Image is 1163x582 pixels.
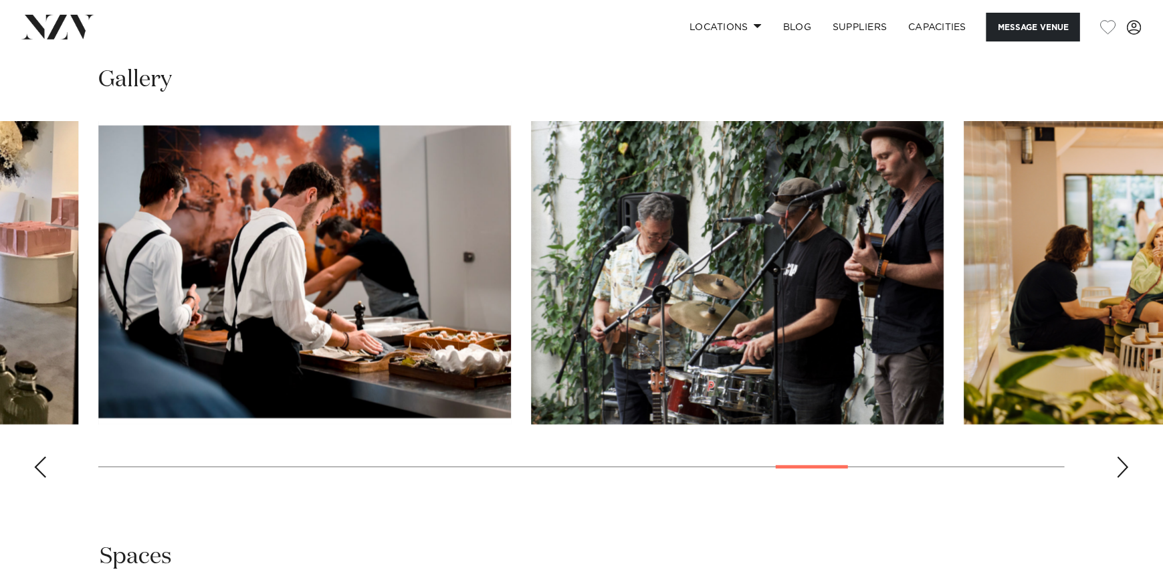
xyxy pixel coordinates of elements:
img: nzv-logo.png [21,15,94,39]
a: BLOG [772,13,822,41]
button: Message Venue [986,13,1080,41]
h2: Gallery [98,66,172,96]
swiper-slide: 23 / 30 [531,122,944,425]
a: SUPPLIERS [822,13,897,41]
h2: Spaces [100,543,173,573]
a: Locations [679,13,772,41]
swiper-slide: 22 / 30 [98,122,511,425]
a: Capacities [898,13,978,41]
